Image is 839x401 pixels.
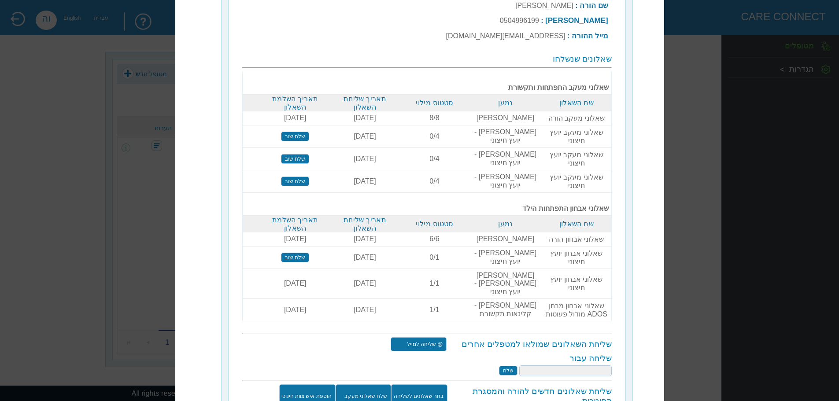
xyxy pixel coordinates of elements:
[330,232,399,246] td: [DATE]
[567,32,569,39] b: :
[469,232,542,246] td: [PERSON_NAME]
[542,111,611,125] td: שאלוני מעקב הורה
[542,94,611,111] th: שם השאלון
[575,1,577,9] b: :
[399,298,469,321] td: 1/1
[281,176,309,186] input: שלח שוב
[260,269,330,298] td: [DATE]
[542,246,611,269] td: שאלוני אבחון יועץ חיצוני
[281,252,309,262] input: שלח שוב
[263,195,609,212] b: שאלוני אבחון התפתחות הילד
[260,232,330,246] td: [DATE]
[499,366,517,375] input: שלח
[330,125,399,147] td: [DATE]
[399,232,469,246] td: 6/6
[260,111,330,125] td: [DATE]
[469,215,542,232] th: נמען
[242,353,612,363] h3: שליחה עבור
[515,1,573,9] label: [PERSON_NAME]
[330,246,399,269] td: [DATE]
[552,54,611,63] span: שאלונים שנשלחו
[330,170,399,192] td: [DATE]
[542,125,611,147] td: שאלוני מעקב יועץ חיצוני
[542,170,611,192] td: שאלוני מעקב יועץ חיצוני
[541,16,543,24] b: :
[399,94,469,111] th: סטטוס מילוי
[399,111,469,125] td: 8/8
[260,215,330,232] th: תאריך השלמת השאלון
[469,298,542,321] td: [PERSON_NAME] - קלינאות תקשורת
[260,94,330,111] th: תאריך השלמת השאלון
[447,339,611,349] h3: שליחת השאלונים שמולאו למטפלים אחרים
[469,111,542,125] td: [PERSON_NAME]
[446,32,565,39] label: [EMAIL_ADDRESS][DOMAIN_NAME]
[469,269,542,298] td: [PERSON_NAME] [PERSON_NAME] - יועץ חיצוני
[469,170,542,192] td: [PERSON_NAME] - יועץ חיצוני
[545,16,608,24] b: [PERSON_NAME]
[542,232,611,246] td: שאלוני אבחון הורה
[399,125,469,147] td: 0/4
[330,269,399,298] td: [DATE]
[469,94,542,111] th: נמען
[330,94,399,111] th: תאריך שליחת השאלון
[281,131,309,141] input: שלח שוב
[399,170,469,192] td: 0/4
[580,1,608,9] b: שם הורה
[542,147,611,170] td: שאלוני מעקב יועץ חיצוני
[399,246,469,269] td: 0/1
[542,269,611,298] td: שאלוני אבחון יועץ חיצוני
[542,298,611,321] td: שאלוני אבחון מבחן ADOS מודול פעוטות
[263,74,609,91] b: שאלוני מעקב התפתחות ותקשורת
[572,31,608,40] b: מייל ההורה
[391,337,447,351] input: @ שליחה למייל
[500,16,539,24] label: 0504996199
[469,125,542,147] td: [PERSON_NAME] - יועץ חיצוני
[469,246,542,269] td: [PERSON_NAME] - יועץ חיצוני
[330,215,399,232] th: תאריך שליחת השאלון
[469,147,542,170] td: [PERSON_NAME] - יועץ חיצוני
[330,147,399,170] td: [DATE]
[281,154,309,163] input: שלח שוב
[399,215,469,232] th: סטטוס מילוי
[330,111,399,125] td: [DATE]
[542,215,611,232] th: שם השאלון
[399,147,469,170] td: 0/4
[330,298,399,321] td: [DATE]
[260,298,330,321] td: [DATE]
[399,269,469,298] td: 1/1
